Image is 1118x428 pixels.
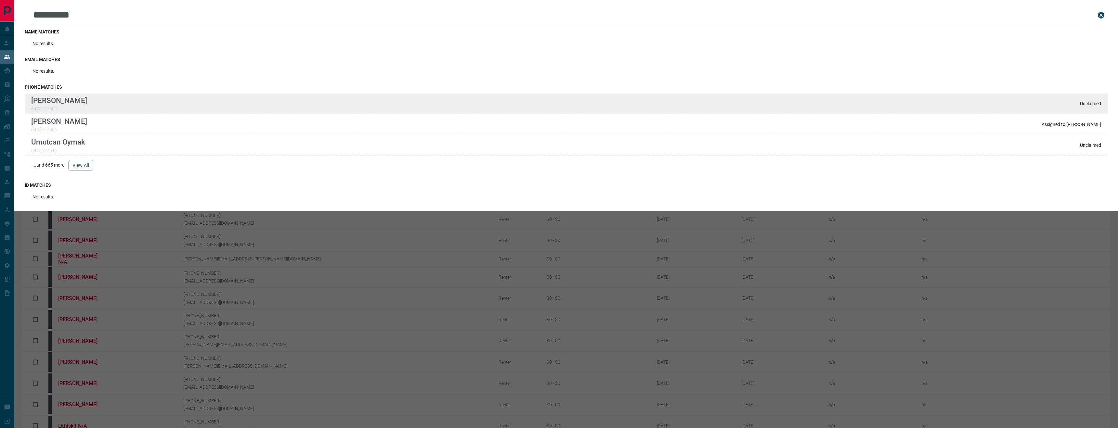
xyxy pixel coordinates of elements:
[25,156,1108,175] div: ...and 665 more
[68,160,93,171] button: view all
[25,57,1108,62] h3: email matches
[31,148,85,153] p: 6475627516
[1095,9,1108,22] button: close search bar
[31,117,87,125] p: [PERSON_NAME]
[1042,122,1101,127] p: Assigned to [PERSON_NAME]
[25,84,1108,90] h3: phone matches
[32,69,54,74] p: No results.
[31,106,87,111] p: 6475627506
[25,183,1108,188] h3: id matches
[32,194,54,199] p: No results.
[1080,101,1101,106] p: Unclaimed
[25,29,1108,34] h3: name matches
[31,138,85,146] p: Umutcan Oymak
[31,127,87,132] p: 6475627506
[1080,143,1101,148] p: Unclaimed
[32,41,54,46] p: No results.
[31,96,87,105] p: [PERSON_NAME]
